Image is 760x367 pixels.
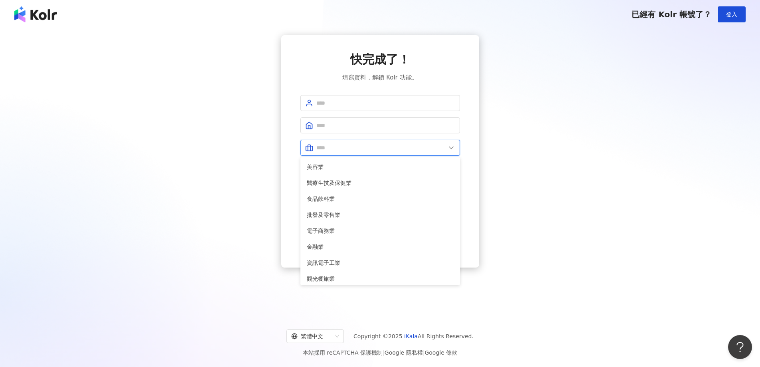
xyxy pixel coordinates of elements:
span: Copyright © 2025 All Rights Reserved. [353,331,474,341]
span: 快完成了！ [350,51,410,68]
span: | [423,349,425,356]
a: Google 條款 [424,349,457,356]
a: iKala [404,333,418,339]
div: 繁體中文 [291,330,332,343]
img: logo [14,6,57,22]
span: 食品飲料業 [307,194,454,203]
button: 登入 [718,6,746,22]
span: 資訊電子工業 [307,258,454,267]
span: 填寫資料，解鎖 Kolr 功能。 [342,73,417,82]
span: 本站採用 reCAPTCHA 保護機制 [303,348,457,357]
span: | [383,349,385,356]
a: Google 隱私權 [385,349,423,356]
span: 美容業 [307,163,454,171]
span: 電子商務業 [307,226,454,235]
span: 觀光餐旅業 [307,274,454,283]
iframe: Help Scout Beacon - Open [728,335,752,359]
span: 批發及零售業 [307,210,454,219]
span: 醫療生技及保健業 [307,179,454,187]
span: 金融業 [307,242,454,251]
span: 登入 [726,11,737,18]
span: 已經有 Kolr 帳號了？ [632,10,711,19]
